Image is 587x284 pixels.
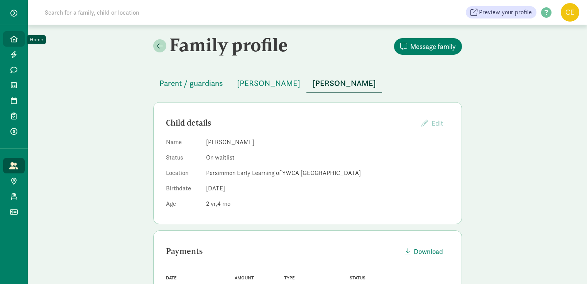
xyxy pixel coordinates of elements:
a: [PERSON_NAME] [306,79,382,88]
div: Home [30,36,43,44]
h2: Family profile [153,34,306,55]
div: Child details [166,117,415,129]
span: [PERSON_NAME] [237,77,300,89]
dt: Birthdate [166,184,200,196]
input: Search for a family, child or location [40,5,257,20]
span: Parent / guardians [159,77,223,89]
span: Preview your profile [479,8,532,17]
span: Type [284,275,295,281]
button: Message family [394,38,462,55]
dd: On waitlist [206,153,449,162]
button: Edit [415,115,449,131]
button: Download [399,243,449,260]
button: Parent / guardians [153,74,229,92]
dt: Status [166,153,200,165]
span: Status [350,275,365,281]
span: Edit [431,119,443,128]
a: [PERSON_NAME] [231,79,306,88]
span: Message family [410,41,456,52]
button: [PERSON_NAME] [231,74,306,92]
span: [PERSON_NAME] [313,77,376,89]
span: [DATE] [206,184,225,192]
span: 2 [206,200,217,208]
a: Preview your profile [466,6,536,18]
a: Parent / guardians [153,79,229,88]
dd: [PERSON_NAME] [206,138,449,147]
button: [PERSON_NAME] [306,74,382,93]
span: Date [166,275,177,281]
div: Payments [166,245,399,257]
dt: Name [166,138,200,150]
dd: Persimmon Early Learning of YWCA [GEOGRAPHIC_DATA] [206,168,449,178]
span: Amount [235,275,254,281]
iframe: Chat Widget [548,247,587,284]
dt: Location [166,168,200,181]
dt: Age [166,199,200,212]
span: Download [414,246,443,257]
span: 4 [217,200,230,208]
